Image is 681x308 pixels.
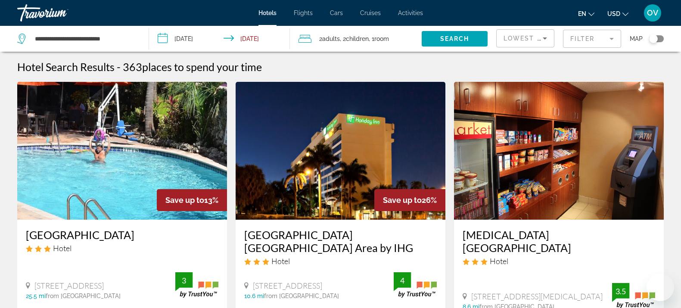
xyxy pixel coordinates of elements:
span: [STREET_ADDRESS] [253,281,322,290]
span: from [GEOGRAPHIC_DATA] [264,292,339,299]
span: Children [346,35,369,42]
span: en [578,10,586,17]
div: 13% [157,189,227,211]
a: [MEDICAL_DATA][GEOGRAPHIC_DATA] [463,228,655,254]
a: Cruises [360,9,381,16]
a: Flights [294,9,313,16]
button: Check-in date: Dec 24, 2025 Check-out date: Dec 30, 2025 [149,26,289,52]
button: Search [422,31,488,47]
span: Room [374,35,389,42]
span: 10.6 mi [244,292,264,299]
span: OV [647,9,658,17]
span: Adults [322,35,340,42]
span: from [GEOGRAPHIC_DATA] [46,292,121,299]
img: Hotel image [454,82,664,220]
span: Hotel [53,243,72,253]
span: [STREET_ADDRESS] [34,281,104,290]
img: Hotel image [236,82,445,220]
span: , 1 [369,33,389,45]
a: [GEOGRAPHIC_DATA] [26,228,218,241]
img: Hotel image [17,82,227,220]
a: Cars [330,9,343,16]
button: Change language [578,7,594,20]
span: , 2 [340,33,369,45]
span: 25.5 mi [26,292,46,299]
button: Travelers: 2 adults, 2 children [290,26,422,52]
mat-select: Sort by [504,33,547,44]
button: Change currency [607,7,628,20]
button: Toggle map [643,35,664,43]
a: Hotels [258,9,277,16]
div: 3 star Hotel [463,256,655,266]
span: USD [607,10,620,17]
span: - [117,60,121,73]
img: trustyou-badge.svg [175,272,218,298]
a: Activities [398,9,423,16]
a: Travorium [17,2,103,24]
a: [GEOGRAPHIC_DATA] [GEOGRAPHIC_DATA] Area by IHG [244,228,437,254]
span: Hotel [271,256,290,266]
span: Save up to [165,196,204,205]
span: Hotel [490,256,508,266]
span: Search [440,35,470,42]
span: 2 [319,33,340,45]
span: places to spend your time [142,60,262,73]
div: 3 [175,275,193,286]
span: [STREET_ADDRESS][MEDICAL_DATA] [471,292,603,301]
h2: 363 [123,60,262,73]
span: Lowest Price [504,35,559,42]
div: 3 star Hotel [244,256,437,266]
h1: Hotel Search Results [17,60,115,73]
span: Map [630,33,643,45]
div: 26% [374,189,445,211]
img: trustyou-badge.svg [394,272,437,298]
div: 4 [394,275,411,286]
span: Save up to [383,196,422,205]
iframe: Кнопка запуска окна обмена сообщениями [647,274,674,301]
button: User Menu [641,4,664,22]
div: 3.5 [612,286,629,296]
div: 3 star Hotel [26,243,218,253]
button: Filter [563,29,621,48]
